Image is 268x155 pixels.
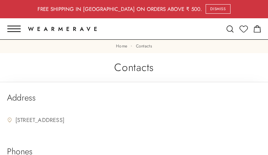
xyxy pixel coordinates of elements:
[206,4,231,14] a: Dismiss
[7,93,36,103] div: Address
[116,43,127,49] a: Home
[136,43,152,49] span: Contacts
[28,22,97,36] a: Wearmerave
[28,26,101,32] span: Wearmerave
[14,115,64,125] span: [STREET_ADDRESS]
